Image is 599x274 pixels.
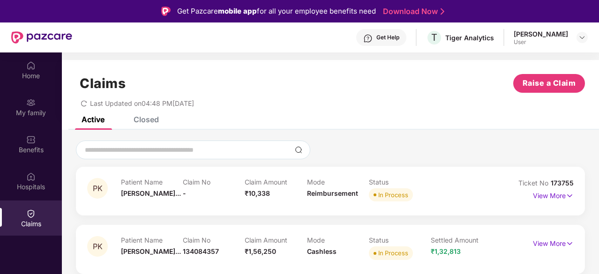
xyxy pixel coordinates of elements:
img: svg+xml;base64,PHN2ZyB4bWxucz0iaHR0cDovL3d3dy53My5vcmcvMjAwMC9zdmciIHdpZHRoPSIxNyIgaGVpZ2h0PSIxNy... [566,191,574,201]
span: [PERSON_NAME]... [121,189,181,197]
div: [PERSON_NAME] [514,30,568,38]
img: New Pazcare Logo [11,31,72,44]
span: Last Updated on 04:48 PM[DATE] [90,99,194,107]
p: Claim Amount [245,178,307,186]
img: svg+xml;base64,PHN2ZyB3aWR0aD0iMjAiIGhlaWdodD0iMjAiIHZpZXdCb3g9IjAgMCAyMCAyMCIgZmlsbD0ibm9uZSIgeG... [26,98,36,107]
img: svg+xml;base64,PHN2ZyBpZD0iU2VhcmNoLTMyeDMyIiB4bWxucz0iaHR0cDovL3d3dy53My5vcmcvMjAwMC9zdmciIHdpZH... [295,146,302,154]
img: svg+xml;base64,PHN2ZyBpZD0iSG9zcGl0YWxzIiB4bWxucz0iaHR0cDovL3d3dy53My5vcmcvMjAwMC9zdmciIHdpZHRoPS... [26,172,36,181]
span: PK [93,185,103,193]
img: Stroke [441,7,444,16]
span: Ticket No [518,179,551,187]
img: svg+xml;base64,PHN2ZyB4bWxucz0iaHR0cDovL3d3dy53My5vcmcvMjAwMC9zdmciIHdpZHRoPSIxNyIgaGVpZ2h0PSIxNy... [566,238,574,249]
p: Claim No [183,236,245,244]
span: ₹1,32,813 [431,247,461,255]
div: Active [82,115,105,124]
p: Mode [307,236,369,244]
p: Patient Name [121,236,183,244]
span: Cashless [307,247,337,255]
p: Mode [307,178,369,186]
img: svg+xml;base64,PHN2ZyBpZD0iSGVscC0zMngzMiIgeG1sbnM9Imh0dHA6Ly93d3cudzMub3JnLzIwMDAvc3ZnIiB3aWR0aD... [363,34,373,43]
p: Settled Amount [431,236,493,244]
p: View More [533,236,574,249]
p: Status [369,178,431,186]
div: Tiger Analytics [445,33,494,42]
span: - [183,189,186,197]
span: PK [93,243,103,251]
img: svg+xml;base64,PHN2ZyBpZD0iRHJvcGRvd24tMzJ4MzIiIHhtbG5zPSJodHRwOi8vd3d3LnczLm9yZy8yMDAwL3N2ZyIgd2... [578,34,586,41]
img: Logo [161,7,171,16]
img: svg+xml;base64,PHN2ZyBpZD0iQmVuZWZpdHMiIHhtbG5zPSJodHRwOi8vd3d3LnczLm9yZy8yMDAwL3N2ZyIgd2lkdGg9Ij... [26,135,36,144]
span: ₹10,338 [245,189,270,197]
div: Get Help [376,34,399,41]
div: User [514,38,568,46]
div: In Process [378,190,408,200]
p: Claim Amount [245,236,307,244]
img: svg+xml;base64,PHN2ZyBpZD0iQ2xhaW0iIHhtbG5zPSJodHRwOi8vd3d3LnczLm9yZy8yMDAwL3N2ZyIgd2lkdGg9IjIwIi... [26,209,36,218]
p: Status [369,236,431,244]
a: Download Now [383,7,442,16]
p: Patient Name [121,178,183,186]
h1: Claims [80,75,126,91]
div: Get Pazcare for all your employee benefits need [177,6,376,17]
span: T [431,32,437,43]
p: View More [533,188,574,201]
span: ₹1,56,250 [245,247,276,255]
div: In Process [378,248,408,258]
strong: mobile app [218,7,257,15]
div: Closed [134,115,159,124]
span: [PERSON_NAME]... [121,247,181,255]
p: Claim No [183,178,245,186]
span: redo [81,99,87,107]
span: 134084357 [183,247,219,255]
span: Reimbursement [307,189,358,197]
button: Raise a Claim [513,74,585,93]
img: svg+xml;base64,PHN2ZyBpZD0iSG9tZSIgeG1sbnM9Imh0dHA6Ly93d3cudzMub3JnLzIwMDAvc3ZnIiB3aWR0aD0iMjAiIG... [26,61,36,70]
span: Raise a Claim [523,77,576,89]
span: 173755 [551,179,574,187]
